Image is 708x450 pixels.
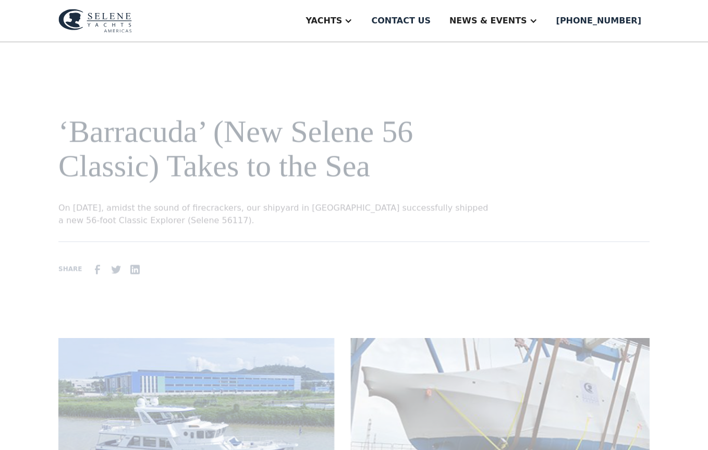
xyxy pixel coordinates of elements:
[91,263,104,276] img: facebook
[449,15,527,27] div: News & EVENTS
[306,15,342,27] div: Yachts
[58,114,492,183] h1: ‘Barracuda’ (New Selene 56 Classic) Takes to the Sea
[58,265,82,274] div: SHARE
[58,202,492,227] p: On [DATE], amidst the sound of firecrackers, our shipyard in [GEOGRAPHIC_DATA] successfully shipp...
[58,9,132,33] img: logo
[110,263,123,276] img: Twitter
[371,15,431,27] div: Contact us
[556,15,641,27] div: [PHONE_NUMBER]
[129,263,141,276] img: Linkedin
